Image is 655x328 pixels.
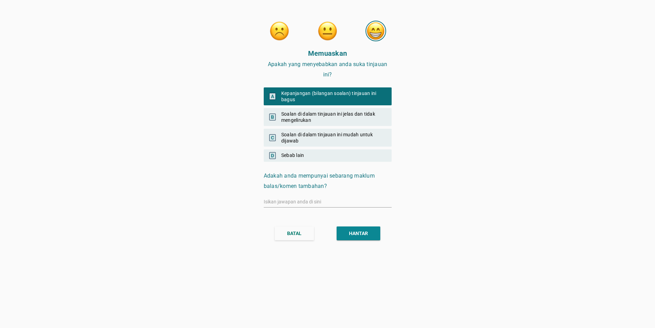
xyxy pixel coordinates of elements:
[337,226,380,240] button: HANTAR
[264,196,392,207] input: Isikan jawapan anda di sini
[264,108,392,126] div: Soalan di dalam tinjauan ini jelas dan tidak mengelirukan
[269,134,276,141] span: C
[269,93,276,100] span: A
[275,226,314,240] button: BATAL
[264,87,392,105] div: Kepanjangan (bilangan soalan) tinjauan ini bagus
[268,61,387,78] span: Apakah yang menyebabkan anda suka tinjauan ini?
[264,149,392,162] div: Sebab lain
[308,49,347,57] strong: Memuaskan
[287,230,302,237] div: BATAL
[349,230,368,237] div: HANTAR
[264,129,392,147] div: Soalan di dalam tinjauan ini mudah untuk dijawab
[264,172,375,189] span: Adakah anda mempunyai sebarang maklum balas/komen tambahan?
[269,114,276,120] span: B
[269,152,276,159] span: D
